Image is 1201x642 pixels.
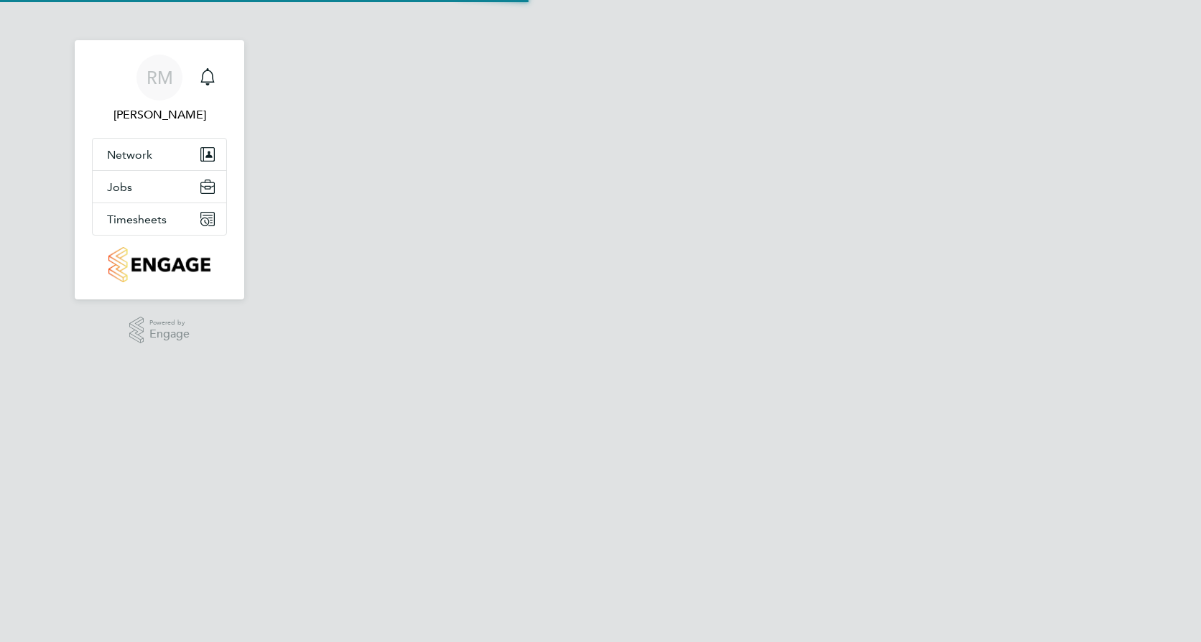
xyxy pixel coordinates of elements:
a: Go to home page [92,247,227,282]
span: Powered by [149,317,190,329]
span: Engage [149,328,190,340]
button: Network [93,139,226,170]
span: Network [107,148,152,162]
a: Powered byEngage [129,317,190,344]
span: Jobs [107,180,132,194]
span: RM [147,68,173,87]
span: Timesheets [107,213,167,226]
button: Jobs [93,171,226,203]
nav: Main navigation [75,40,244,299]
img: countryside-properties-logo-retina.png [108,247,210,282]
span: Robert May [92,106,227,124]
a: RM[PERSON_NAME] [92,55,227,124]
button: Timesheets [93,203,226,235]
